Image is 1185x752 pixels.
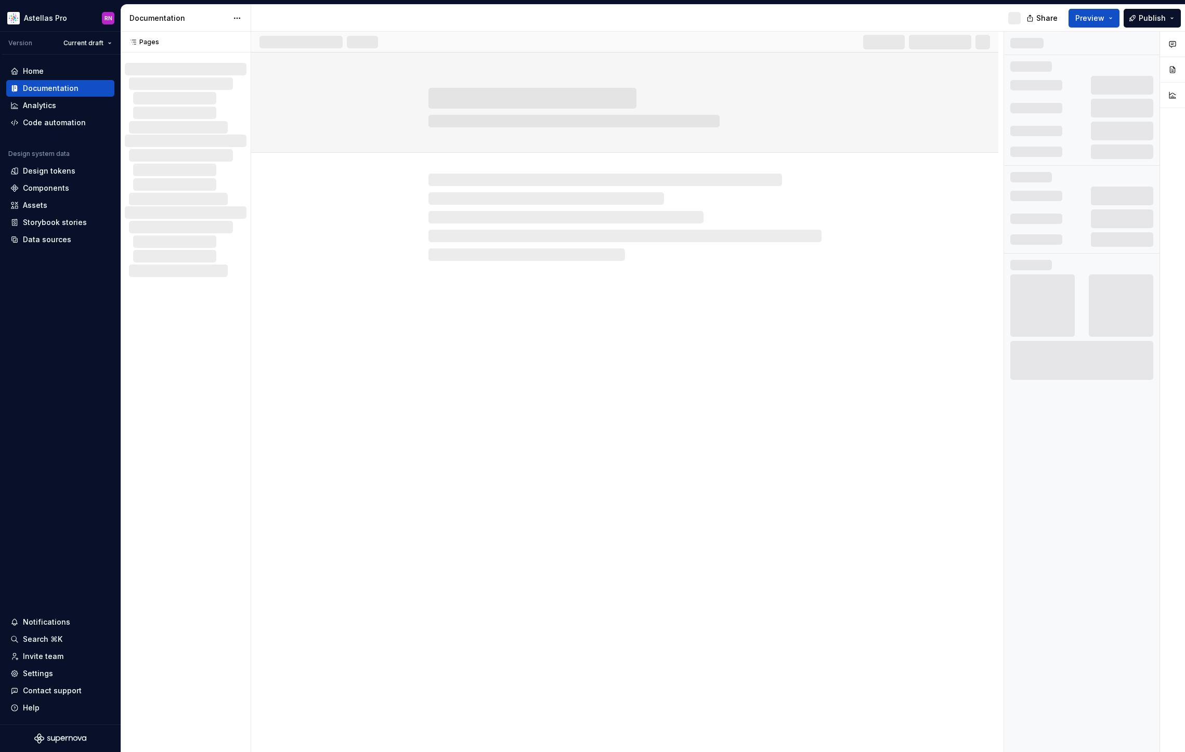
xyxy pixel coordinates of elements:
[34,733,86,744] svg: Supernova Logo
[6,197,114,214] a: Assets
[6,214,114,231] a: Storybook stories
[23,200,47,210] div: Assets
[6,180,114,196] a: Components
[1036,13,1058,23] span: Share
[23,166,75,176] div: Design tokens
[63,39,103,47] span: Current draft
[23,668,53,679] div: Settings
[6,648,114,665] a: Invite team
[6,163,114,179] a: Design tokens
[2,7,119,29] button: Astellas ProRN
[8,39,32,47] div: Version
[1021,9,1064,28] button: Share
[23,83,79,94] div: Documentation
[23,234,71,245] div: Data sources
[105,14,112,22] div: RN
[6,700,114,716] button: Help
[23,100,56,111] div: Analytics
[23,117,86,128] div: Code automation
[129,13,228,23] div: Documentation
[6,614,114,630] button: Notifications
[23,66,44,76] div: Home
[59,36,116,50] button: Current draft
[23,634,62,644] div: Search ⌘K
[24,13,67,23] div: Astellas Pro
[23,183,69,193] div: Components
[125,38,159,46] div: Pages
[1075,13,1104,23] span: Preview
[1124,9,1181,28] button: Publish
[23,617,70,627] div: Notifications
[23,651,63,662] div: Invite team
[6,63,114,80] a: Home
[23,703,40,713] div: Help
[23,685,82,696] div: Contact support
[6,682,114,699] button: Contact support
[6,231,114,248] a: Data sources
[6,631,114,648] button: Search ⌘K
[23,217,87,228] div: Storybook stories
[1069,9,1119,28] button: Preview
[8,150,70,158] div: Design system data
[6,80,114,97] a: Documentation
[7,12,20,24] img: b2369ad3-f38c-46c1-b2a2-f2452fdbdcd2.png
[6,97,114,114] a: Analytics
[1139,13,1166,23] span: Publish
[6,114,114,131] a: Code automation
[6,665,114,682] a: Settings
